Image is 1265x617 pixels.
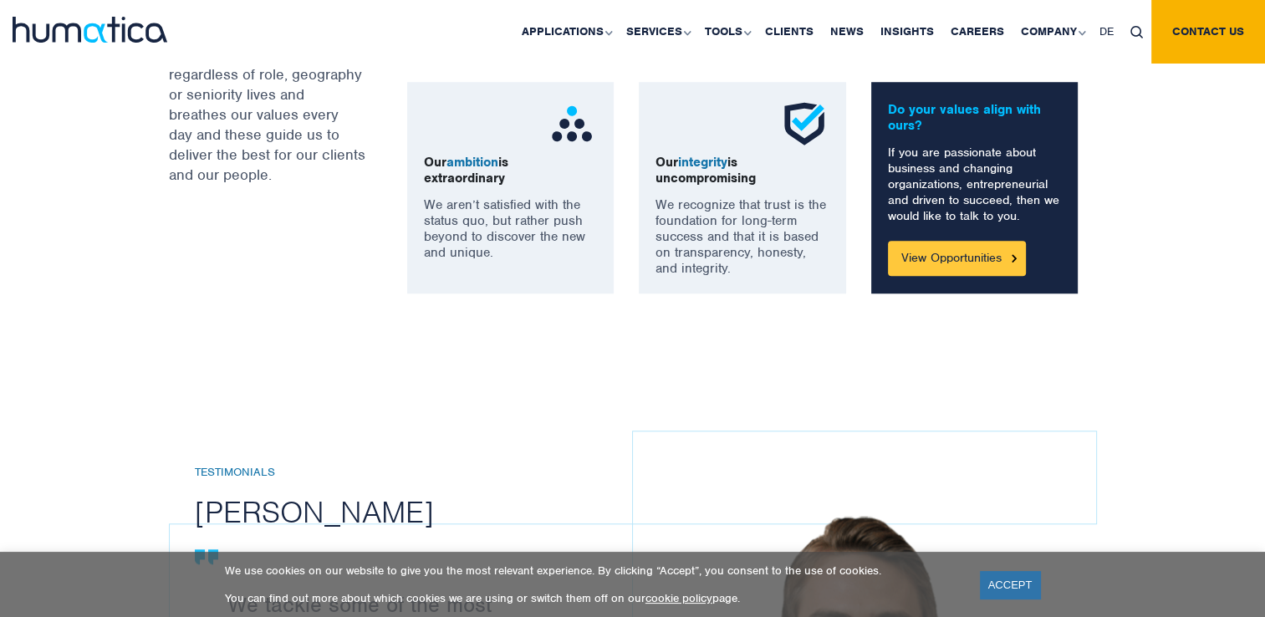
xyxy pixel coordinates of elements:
[225,591,959,605] p: You can find out more about which cookies we are using or switch them off on our page.
[446,154,498,171] span: ambition
[195,492,657,531] h2: [PERSON_NAME]
[1012,254,1017,262] img: Button
[888,145,1062,224] p: If you are passionate about business and changing organizations, entrepreneurial and driven to su...
[655,197,829,277] p: We recognize that trust is the foundation for long-term success and that it is based on transpare...
[980,571,1041,599] a: ACCEPT
[169,4,365,185] p: Our values underpin everything we do at Humatica. Each team member, regardless of role, geography...
[424,197,598,261] p: We aren’t satisfied with the status quo, but rather push beyond to discover the new and unique.
[547,99,597,149] img: ico
[678,154,727,171] span: integrity
[779,99,829,149] img: ico
[888,241,1026,276] a: View Opportunities
[195,466,657,480] h6: Testimonials
[225,563,959,578] p: We use cookies on our website to give you the most relevant experience. By clicking “Accept”, you...
[655,155,829,186] p: Our is uncompromising
[13,17,167,43] img: logo
[645,591,712,605] a: cookie policy
[424,155,598,186] p: Our is extraordinary
[888,102,1062,134] p: Do your values align with ours?
[1130,26,1143,38] img: search_icon
[1099,24,1114,38] span: DE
